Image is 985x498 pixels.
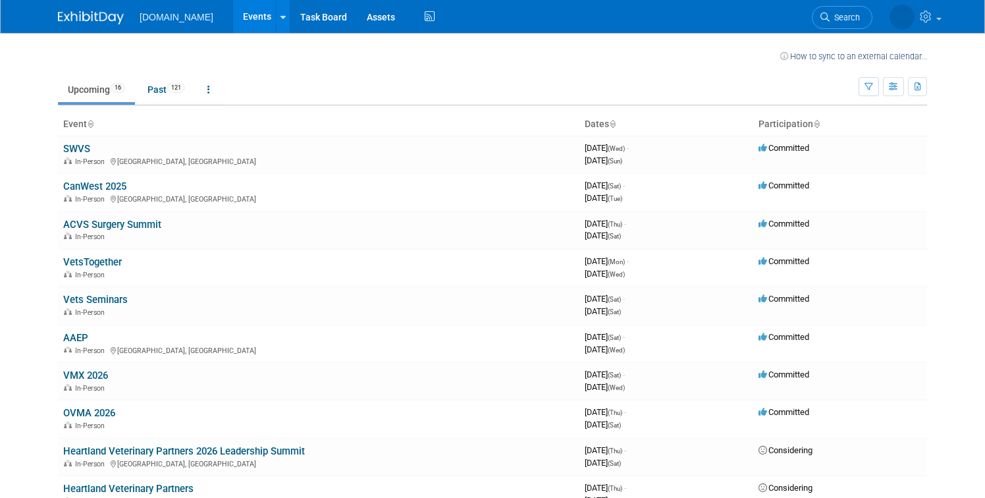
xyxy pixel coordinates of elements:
span: - [623,294,625,304]
span: [DATE] [585,143,629,153]
span: Committed [759,407,809,417]
span: (Sun) [608,157,622,165]
a: Sort by Event Name [87,119,93,129]
span: [DATE] [585,294,625,304]
a: Heartland Veterinary Partners [63,483,194,495]
a: Upcoming16 [58,77,135,102]
span: - [623,332,625,342]
span: (Sat) [608,460,621,467]
span: - [623,370,625,379]
span: (Thu) [608,221,622,228]
span: - [623,180,625,190]
div: [GEOGRAPHIC_DATA], [GEOGRAPHIC_DATA] [63,155,574,166]
img: In-Person Event [64,346,72,353]
span: Committed [759,143,809,153]
span: (Wed) [608,145,625,152]
a: AAEP [63,332,88,344]
a: ACVS Surgery Summit [63,219,161,231]
span: [DATE] [585,458,621,468]
span: (Thu) [608,409,622,416]
a: Search [812,6,872,29]
span: [DOMAIN_NAME] [140,12,213,22]
a: Vets Seminars [63,294,128,306]
img: In-Person Event [64,157,72,164]
span: Considering [759,445,812,455]
a: VetsTogether [63,256,122,268]
a: How to sync to an external calendar... [780,51,927,61]
span: (Tue) [608,195,622,202]
span: (Sat) [608,334,621,341]
span: [DATE] [585,332,625,342]
span: - [627,256,629,266]
a: Heartland Veterinary Partners 2026 Leadership Summit [63,445,305,457]
img: In-Person Event [64,271,72,277]
div: [GEOGRAPHIC_DATA], [GEOGRAPHIC_DATA] [63,345,574,355]
span: - [624,445,626,455]
span: (Thu) [608,485,622,492]
span: Committed [759,294,809,304]
span: - [624,407,626,417]
span: (Sat) [608,308,621,316]
a: VMX 2026 [63,370,108,381]
span: Considering [759,483,812,493]
img: In-Person Event [64,308,72,315]
img: David Han [890,5,915,30]
span: [DATE] [585,256,629,266]
span: Committed [759,256,809,266]
span: In-Person [75,346,109,355]
span: (Wed) [608,346,625,354]
span: 121 [167,83,185,93]
div: [GEOGRAPHIC_DATA], [GEOGRAPHIC_DATA] [63,458,574,468]
span: [DATE] [585,420,621,429]
a: Sort by Start Date [609,119,616,129]
span: (Sat) [608,233,621,240]
span: - [627,143,629,153]
a: SWVS [63,143,90,155]
span: In-Person [75,308,109,317]
span: (Wed) [608,384,625,391]
span: In-Person [75,460,109,468]
th: Participation [753,113,927,136]
a: Past121 [138,77,195,102]
span: [DATE] [585,306,621,316]
span: [DATE] [585,445,626,455]
span: [DATE] [585,231,621,240]
span: Committed [759,332,809,342]
span: (Sat) [608,372,621,379]
span: (Sat) [608,182,621,190]
img: In-Person Event [64,233,72,239]
span: [DATE] [585,269,625,279]
span: (Sat) [608,296,621,303]
img: In-Person Event [64,195,72,202]
span: In-Person [75,384,109,393]
span: [DATE] [585,193,622,203]
span: In-Person [75,422,109,430]
span: [DATE] [585,370,625,379]
a: CanWest 2025 [63,180,126,192]
span: 16 [111,83,125,93]
span: (Mon) [608,258,625,265]
span: (Wed) [608,271,625,278]
th: Event [58,113,579,136]
span: - [624,219,626,229]
span: In-Person [75,271,109,279]
span: In-Person [75,195,109,204]
a: OVMA 2026 [63,407,115,419]
img: ExhibitDay [58,11,124,24]
img: In-Person Event [64,460,72,466]
span: Committed [759,370,809,379]
img: In-Person Event [64,384,72,391]
th: Dates [579,113,753,136]
span: (Sat) [608,422,621,429]
span: [DATE] [585,180,625,190]
span: In-Person [75,233,109,241]
span: [DATE] [585,155,622,165]
span: [DATE] [585,483,626,493]
span: Search [830,13,860,22]
span: [DATE] [585,407,626,417]
span: Committed [759,180,809,190]
div: [GEOGRAPHIC_DATA], [GEOGRAPHIC_DATA] [63,193,574,204]
span: Committed [759,219,809,229]
img: In-Person Event [64,422,72,428]
span: - [624,483,626,493]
